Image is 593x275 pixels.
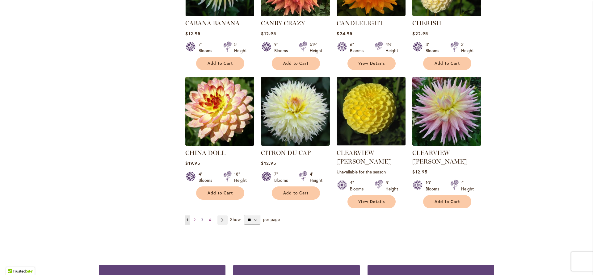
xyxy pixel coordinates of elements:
[261,19,305,27] a: CANBY CRAZY
[185,149,225,156] a: CHINA DOLL
[185,11,254,17] a: CABANA BANANA
[426,180,443,192] div: 10" Blooms
[196,57,244,70] button: Add to Cart
[337,19,383,27] a: CANDLELIGHT
[208,61,233,66] span: Add to Cart
[187,218,188,222] span: 1
[185,160,200,166] span: $19.95
[435,199,460,204] span: Add to Cart
[272,186,320,200] button: Add to Cart
[274,41,292,54] div: 9" Blooms
[412,149,467,165] a: CLEARVIEW [PERSON_NAME]
[412,169,427,175] span: $12.95
[461,180,474,192] div: 4' Height
[426,41,443,54] div: 3" Blooms
[423,195,471,208] button: Add to Cart
[461,41,474,54] div: 3' Height
[358,61,385,66] span: View Details
[337,31,352,36] span: $24.95
[310,171,322,183] div: 4' Height
[385,180,398,192] div: 5' Height
[347,195,396,208] a: View Details
[385,41,398,54] div: 4½' Height
[272,57,320,70] button: Add to Cart
[201,218,203,222] span: 3
[192,215,197,225] a: 2
[209,218,211,222] span: 4
[358,199,385,204] span: View Details
[435,61,460,66] span: Add to Cart
[207,215,212,225] a: 4
[412,11,481,17] a: CHERISH
[412,141,481,147] a: Clearview Jonas
[261,141,330,147] a: CITRON DU CAP
[423,57,471,70] button: Add to Cart
[261,11,330,17] a: Canby Crazy
[274,171,292,183] div: 7" Blooms
[283,190,309,196] span: Add to Cart
[337,77,406,146] img: CLEARVIEW DANIEL
[234,41,247,54] div: 5' Height
[199,41,216,54] div: 7" Blooms
[412,19,441,27] a: CHERISH
[230,216,241,222] span: Show
[196,186,244,200] button: Add to Cart
[350,41,367,54] div: 6" Blooms
[185,31,200,36] span: $12.95
[185,19,240,27] a: CABANA BANANA
[337,149,392,165] a: CLEARVIEW [PERSON_NAME]
[234,171,247,183] div: 18" Height
[412,31,428,36] span: $22.95
[185,77,254,146] img: CHINA DOLL
[412,77,481,146] img: Clearview Jonas
[337,169,406,175] p: Unavailable for the season
[337,141,406,147] a: CLEARVIEW DANIEL
[194,218,196,222] span: 2
[350,180,367,192] div: 4" Blooms
[261,31,276,36] span: $12.95
[199,171,216,183] div: 4" Blooms
[263,216,280,222] span: per page
[310,41,322,54] div: 5½' Height
[208,190,233,196] span: Add to Cart
[200,215,205,225] a: 3
[261,77,330,146] img: CITRON DU CAP
[5,253,22,270] iframe: Launch Accessibility Center
[347,57,396,70] a: View Details
[261,160,276,166] span: $12.95
[261,149,311,156] a: CITRON DU CAP
[185,141,254,147] a: CHINA DOLL
[337,11,406,17] a: CANDLELIGHT
[283,61,309,66] span: Add to Cart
